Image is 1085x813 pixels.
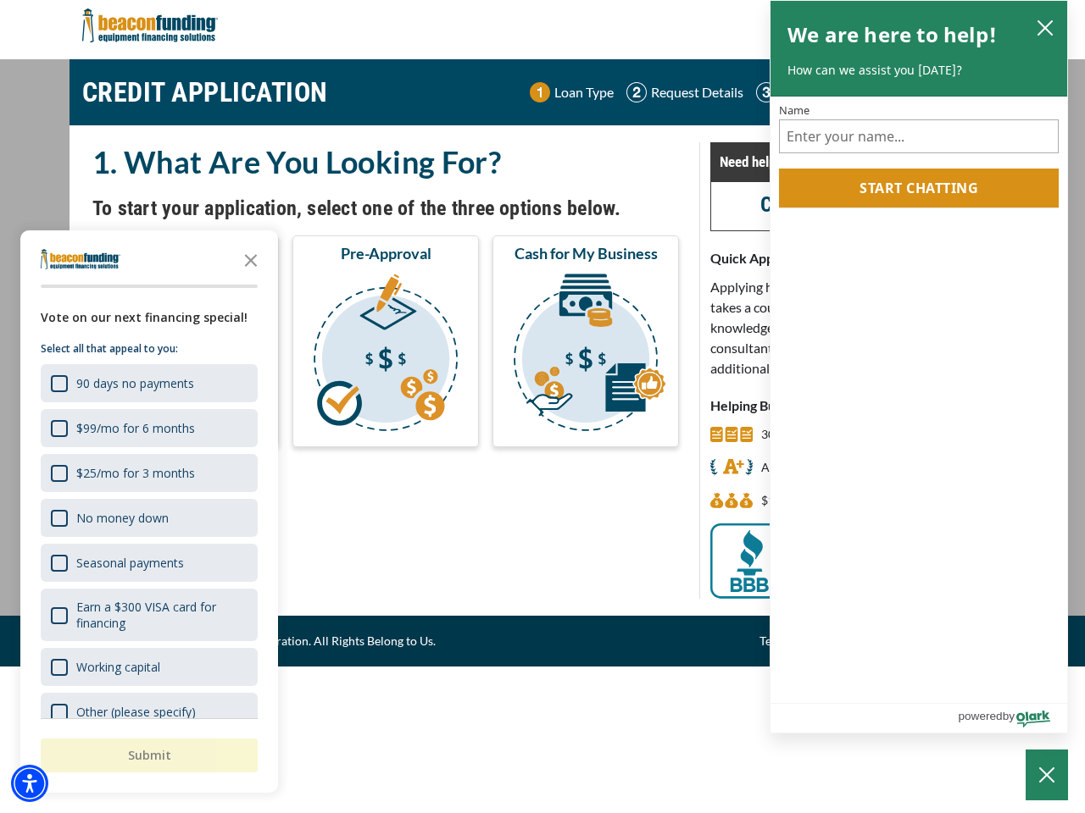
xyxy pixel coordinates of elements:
div: Earn a $300 VISA card for financing [76,599,248,631]
div: $99/mo for 6 months [76,420,195,436]
img: Step 1 [530,82,550,102]
img: Company logo [41,249,120,269]
h1: CREDIT APPLICATION [82,68,328,117]
h2: 1. What Are You Looking For? [92,142,679,181]
button: Close Chatbox [1026,749,1068,800]
img: Step 3 [756,82,776,102]
div: Other (please specify) [76,704,196,720]
span: Pre-Approval [341,243,431,263]
h4: To start your application, select one of the three options below. [92,194,679,223]
a: Terms of Use [759,631,827,651]
img: BBB Acredited Business and SSL Protection [710,523,1003,599]
div: Earn a $300 VISA card for financing [41,589,258,641]
span: by [1003,705,1015,727]
div: Working capital [41,648,258,686]
div: $25/mo for 3 months [76,465,195,481]
button: Cash for My Business [492,235,679,447]
div: Seasonal payments [41,544,258,582]
span: powered [958,705,1002,727]
p: Request Details [651,82,743,102]
button: Close the survey [234,242,268,276]
div: $99/mo for 6 months [41,409,258,447]
p: Select all that appeal to you: [41,340,258,357]
div: Survey [20,230,278,793]
p: Loan Type [554,82,614,102]
div: $25/mo for 3 months [41,454,258,492]
a: call (847) 897-2499 [760,192,953,217]
p: How can we assist you [DATE]? [787,62,1050,79]
p: 30,692 Deals Approved [761,424,885,445]
div: No money down [41,499,258,537]
label: Name [779,105,1059,116]
p: Helping Businesses Grow for Over Years [710,395,1003,416]
p: Need help with the application? [720,152,993,172]
button: close chatbox [1032,15,1059,39]
a: Powered by Olark [958,704,1067,733]
p: A+ Rating With BBB [761,457,867,478]
img: Pre-Approval [296,270,476,440]
p: Applying has no cost or commitment and only takes a couple of minutes to complete. Our knowledgea... [710,277,1003,379]
p: $1,835,173,041 in Financed Equipment [761,490,922,511]
input: Name [779,119,1059,153]
img: Cash for My Business [496,270,676,440]
div: 90 days no payments [41,364,258,402]
div: Accessibility Menu [11,765,48,802]
p: Quick Application - Fast Response [710,248,1003,268]
div: No money down [76,510,169,526]
button: Start chatting [779,169,1059,207]
button: Submit [41,738,258,772]
h2: We are here to help! [787,18,997,52]
div: Seasonal payments [76,555,184,571]
div: 90 days no payments [76,375,194,391]
span: Cash for My Business [515,243,658,263]
div: Vote on our next financing special! [41,308,258,327]
img: Step 2 [626,82,647,102]
div: Other (please specify) [41,693,258,731]
div: Working capital [76,659,160,675]
button: Pre-Approval [292,235,479,447]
